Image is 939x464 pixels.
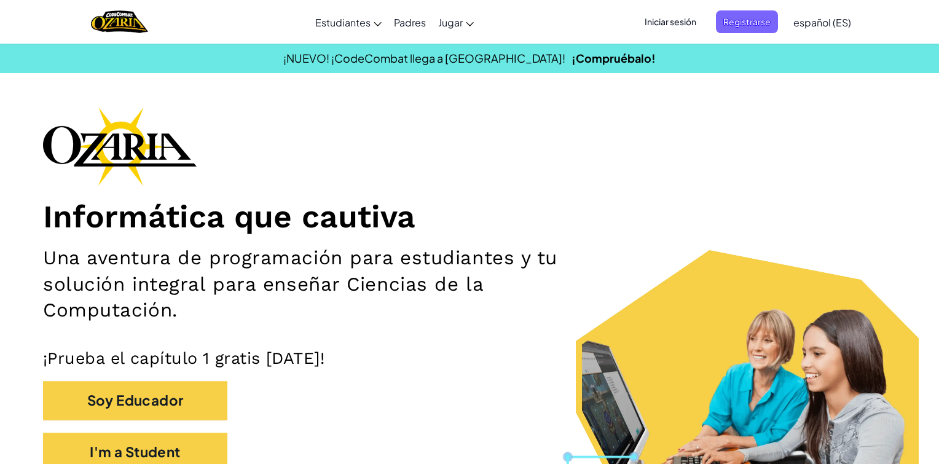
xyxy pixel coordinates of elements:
[91,9,148,34] img: Home
[572,51,656,65] a: ¡Compruébalo!
[315,16,371,29] span: Estudiantes
[43,381,227,420] button: Soy Educador
[787,6,857,39] a: español (ES)
[432,6,480,39] a: Jugar
[43,107,197,186] img: Ozaria branding logo
[309,6,388,39] a: Estudiantes
[283,51,565,65] span: ¡NUEVO! ¡CodeCombat llega a [GEOGRAPHIC_DATA]!
[91,9,148,34] a: Ozaria by CodeCombat logo
[438,16,463,29] span: Jugar
[43,198,896,237] h1: Informática que cautiva
[716,10,778,33] button: Registrarse
[793,16,851,29] span: español (ES)
[388,6,432,39] a: Padres
[43,245,615,324] h2: Una aventura de programación para estudiantes y tu solución integral para enseñar Ciencias de la ...
[637,10,704,33] button: Iniciar sesión
[43,348,896,369] p: ¡Prueba el capítulo 1 gratis [DATE]!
